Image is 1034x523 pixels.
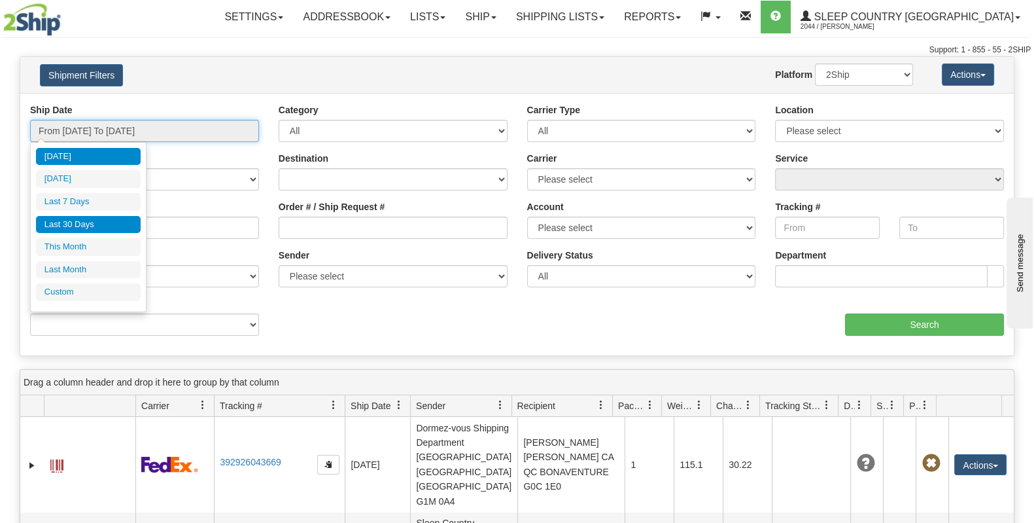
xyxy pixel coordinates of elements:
[801,20,899,33] span: 2044 / [PERSON_NAME]
[50,454,63,475] a: Label
[36,238,141,256] li: This Month
[40,64,123,86] button: Shipment Filters
[614,1,691,33] a: Reports
[26,459,39,472] a: Expand
[3,3,61,36] img: logo2044.jpg
[775,68,812,81] label: Platform
[674,417,723,513] td: 115.1
[279,152,328,165] label: Destination
[775,200,820,213] label: Tracking #
[410,417,517,513] td: Dormez-vous Shipping Department [GEOGRAPHIC_DATA] [GEOGRAPHIC_DATA] [GEOGRAPHIC_DATA] G1M 0A4
[141,456,198,473] img: 2 - FedEx Express®
[527,103,580,117] label: Carrier Type
[36,216,141,234] li: Last 30 Days
[816,394,838,416] a: Tracking Status filter column settings
[775,152,808,165] label: Service
[954,454,1007,475] button: Actions
[506,1,614,33] a: Shipping lists
[590,394,612,416] a: Recipient filter column settings
[36,148,141,166] li: [DATE]
[844,399,855,412] span: Delivery Status
[192,394,214,416] a: Carrier filter column settings
[215,1,293,33] a: Settings
[351,399,390,412] span: Ship Date
[400,1,455,33] a: Lists
[36,261,141,279] li: Last Month
[723,417,772,513] td: 30.22
[317,455,339,475] button: Copy to clipboard
[618,399,646,412] span: Packages
[845,314,1004,336] input: Search
[716,399,744,412] span: Charge
[293,1,400,33] a: Addressbook
[345,417,410,513] td: [DATE]
[220,399,262,412] span: Tracking #
[899,217,1004,239] input: To
[527,152,557,165] label: Carrier
[517,417,625,513] td: [PERSON_NAME] [PERSON_NAME] CA QC BONAVENTURE G0C 1E0
[517,399,555,412] span: Recipient
[3,45,1031,56] div: Support: 1 - 855 - 55 - 2SHIP
[765,399,822,412] span: Tracking Status
[737,394,759,416] a: Charge filter column settings
[322,394,345,416] a: Tracking # filter column settings
[141,399,169,412] span: Carrier
[36,170,141,188] li: [DATE]
[455,1,506,33] a: Ship
[279,249,309,262] label: Sender
[775,103,813,117] label: Location
[36,193,141,211] li: Last 7 Days
[220,457,281,467] a: 392926043669
[10,11,121,21] div: Send message
[30,103,73,117] label: Ship Date
[639,394,661,416] a: Packages filter column settings
[856,454,874,473] span: Unknown
[625,417,674,513] td: 1
[489,394,511,416] a: Sender filter column settings
[791,1,1030,33] a: Sleep Country [GEOGRAPHIC_DATA] 2044 / [PERSON_NAME]
[914,394,936,416] a: Pickup Status filter column settings
[942,63,994,86] button: Actions
[811,11,1014,22] span: Sleep Country [GEOGRAPHIC_DATA]
[388,394,410,416] a: Ship Date filter column settings
[688,394,710,416] a: Weight filter column settings
[775,249,826,262] label: Department
[876,399,888,412] span: Shipment Issues
[1004,194,1033,328] iframe: chat widget
[667,399,695,412] span: Weight
[416,399,445,412] span: Sender
[527,249,593,262] label: Delivery Status
[527,200,564,213] label: Account
[279,103,319,117] label: Category
[279,200,385,213] label: Order # / Ship Request #
[881,394,903,416] a: Shipment Issues filter column settings
[20,370,1014,395] div: grid grouping header
[848,394,870,416] a: Delivery Status filter column settings
[775,217,880,239] input: From
[922,454,940,473] span: Pickup Not Assigned
[909,399,920,412] span: Pickup Status
[36,283,141,301] li: Custom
